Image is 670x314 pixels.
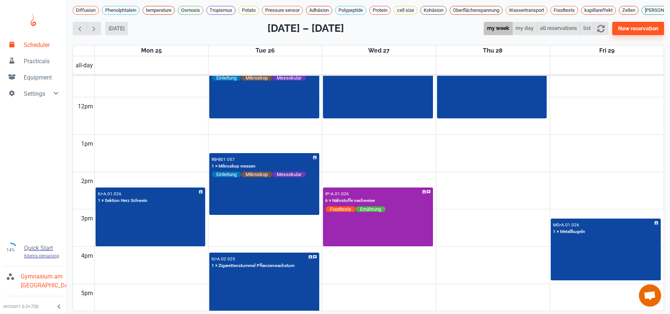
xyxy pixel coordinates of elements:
[612,22,664,35] button: New reservation
[561,222,579,227] p: A.01.026
[212,171,241,178] span: Einleitung
[619,7,638,14] span: Zellen
[239,7,259,14] span: Potato
[512,22,537,36] button: my day
[178,7,203,14] span: Osmosis
[102,7,139,14] span: Phenolphtalein
[306,7,332,14] span: Adhäsion
[356,206,386,212] span: Ernährung
[262,6,303,15] div: Pressure sensor
[73,22,87,36] button: Previous week
[272,75,306,81] span: Messokular
[370,7,390,14] span: Protein
[325,197,375,204] p: 6 × Nährstoffe nachweise
[98,197,147,204] p: 1 × Sektion Herz Schwein
[551,7,578,14] span: Foodtests
[394,7,417,14] span: cell size
[550,6,578,15] div: Foodtests
[207,7,235,14] span: Tropismus
[73,6,99,15] div: Diffusion
[450,7,502,14] span: Oberflächenspannung
[326,206,356,212] span: Foodtests
[581,6,616,15] div: kapillareffekt
[211,263,294,269] p: 1 × Zigarettenstummel Pflanzenwachstum
[262,7,303,14] span: Pressure sensor
[420,6,447,15] div: Kohäsion
[212,75,241,81] span: Einleitung
[367,45,391,56] a: August 27, 2025
[537,22,580,36] button: all reservations
[73,7,99,14] span: Diffusion
[80,209,94,228] div: 3pm
[267,21,344,36] h2: [DATE] – [DATE]
[211,157,218,162] p: RB •
[241,171,272,178] span: Mikroskop
[74,61,94,70] span: all-day
[218,157,235,162] p: B01 057
[254,45,276,56] a: August 26, 2025
[481,45,504,56] a: August 28, 2025
[239,6,259,15] div: Potato
[553,229,585,235] p: 1 × Metallkugeln
[241,75,272,81] span: Mikroskop
[598,45,616,56] a: August 29, 2025
[217,256,235,261] p: A.02 025
[619,6,639,15] div: Zellen
[335,6,366,15] div: Polypeptide
[272,171,306,178] span: Messokular
[506,6,547,15] div: Wassertransport
[639,284,661,307] a: Chat öffnen
[421,7,446,14] span: Kohäsion
[331,191,349,196] p: A.01.026
[211,256,217,261] p: IU •
[105,22,128,35] button: [DATE]
[140,45,163,56] a: August 25, 2025
[306,6,332,15] div: Adhäsion
[594,22,608,36] button: refresh
[87,22,101,36] button: Next week
[76,97,94,116] div: 12pm
[484,22,513,36] button: my week
[450,6,503,15] div: Oberflächenspannung
[80,172,94,190] div: 2pm
[102,6,140,15] div: Phenolphtalein
[369,6,391,15] div: Protein
[143,6,175,15] div: temperature
[553,222,561,227] p: MG •
[98,191,103,196] p: IU •
[394,6,417,15] div: cell size
[325,191,331,196] p: IP •
[80,247,94,265] div: 4pm
[103,191,121,196] p: A.01.026
[581,7,616,14] span: kapillareffekt
[206,6,236,15] div: Tropismus
[143,7,174,14] span: temperature
[506,7,547,14] span: Wassertransport
[580,22,594,36] button: list
[178,6,203,15] div: Osmosis
[80,135,94,153] div: 1pm
[80,284,94,303] div: 5pm
[336,7,366,14] span: Polypeptide
[211,163,256,170] p: 1 × Mikroskop messen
